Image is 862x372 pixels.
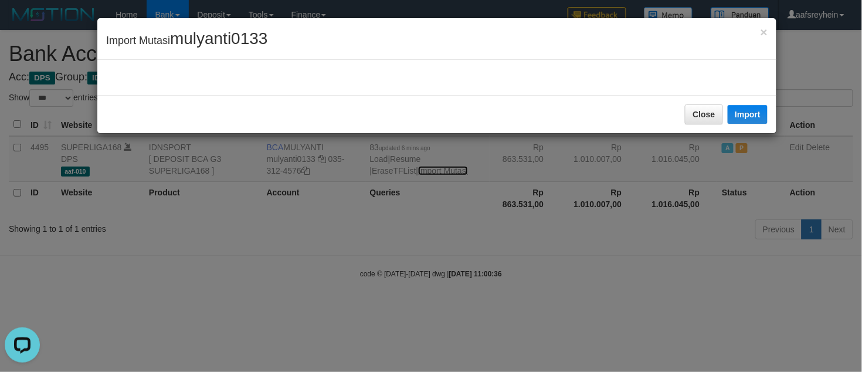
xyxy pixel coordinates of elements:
button: Close [685,104,722,124]
button: Close [761,26,768,38]
span: × [761,25,768,39]
span: Import Mutasi [106,35,268,46]
span: mulyanti0133 [170,29,268,48]
button: Import [728,105,768,124]
button: Open LiveChat chat widget [5,5,40,40]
